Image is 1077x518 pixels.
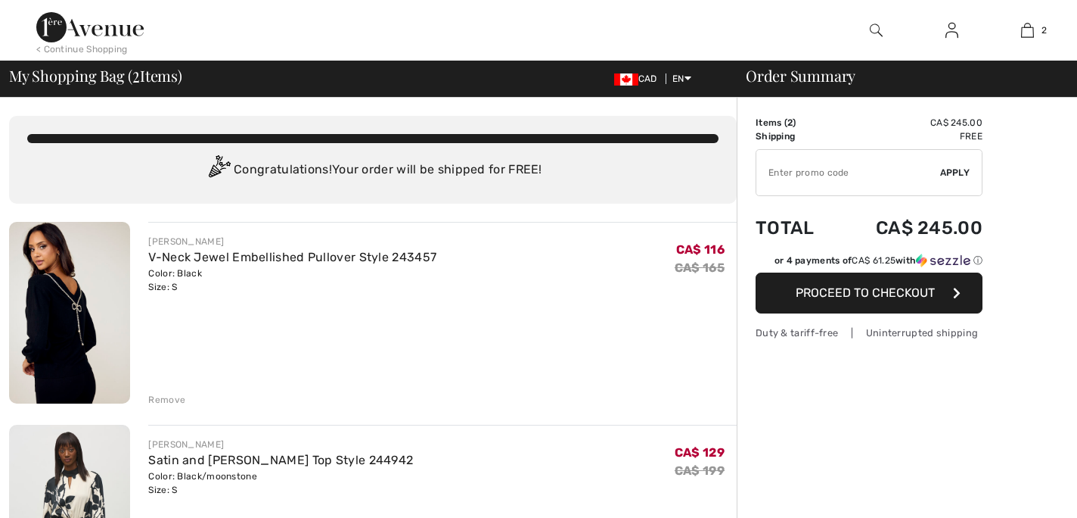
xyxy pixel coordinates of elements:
[148,438,413,451] div: [PERSON_NAME]
[9,68,182,83] span: My Shopping Bag ( Items)
[990,21,1064,39] a: 2
[675,445,725,460] span: CA$ 129
[836,116,982,129] td: CA$ 245.00
[1041,23,1047,37] span: 2
[933,21,970,40] a: Sign In
[796,286,935,300] span: Proceed to Checkout
[756,150,940,195] input: Promo code
[916,254,970,267] img: Sezzle
[148,453,413,467] a: Satin and [PERSON_NAME] Top Style 244942
[148,235,436,248] div: [PERSON_NAME]
[756,116,836,129] td: Items ( )
[852,255,895,266] span: CA$ 61.25
[148,393,185,407] div: Remove
[787,117,793,128] span: 2
[614,73,663,84] span: CAD
[836,129,982,143] td: Free
[203,155,234,186] img: Congratulation2.svg
[1021,21,1034,39] img: My Bag
[940,166,970,179] span: Apply
[756,273,982,314] button: Proceed to Checkout
[672,73,691,84] span: EN
[675,261,725,275] s: CA$ 165
[676,242,725,257] span: CA$ 116
[148,250,436,264] a: V-Neck Jewel Embellished Pullover Style 243457
[756,129,836,143] td: Shipping
[756,254,982,273] div: or 4 payments ofCA$ 61.25withSezzle Click to learn more about Sezzle
[9,222,130,404] img: V-Neck Jewel Embellished Pullover Style 243457
[675,463,725,478] s: CA$ 199
[148,470,413,497] div: Color: Black/moonstone Size: S
[728,68,1068,83] div: Order Summary
[870,21,883,39] img: search the website
[614,73,638,86] img: Canadian Dollar
[774,254,982,267] div: or 4 payments of with
[36,42,128,56] div: < Continue Shopping
[756,202,836,254] td: Total
[148,267,436,294] div: Color: Black Size: S
[945,21,958,39] img: My Info
[836,202,982,254] td: CA$ 245.00
[36,12,144,42] img: 1ère Avenue
[132,64,140,84] span: 2
[27,155,719,186] div: Congratulations! Your order will be shipped for FREE!
[756,326,982,340] div: Duty & tariff-free | Uninterrupted shipping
